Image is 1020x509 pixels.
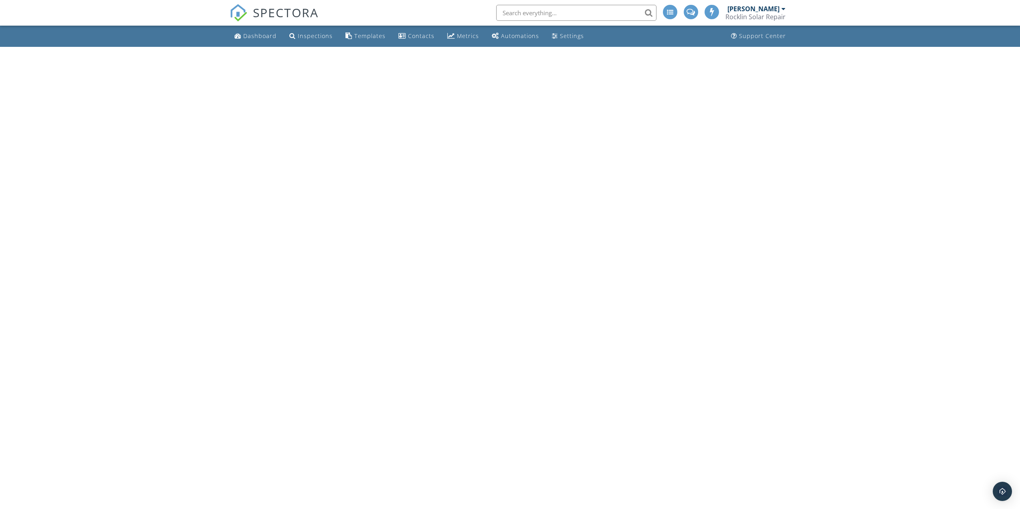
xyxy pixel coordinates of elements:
div: [PERSON_NAME] [727,5,780,13]
div: Support Center [739,32,786,40]
a: Automations (Advanced) [489,29,542,44]
div: Settings [560,32,584,40]
div: Rocklin Solar Repair [725,13,786,21]
div: Dashboard [243,32,277,40]
div: Open Intercom Messenger [993,482,1012,501]
a: Templates [342,29,389,44]
div: Inspections [298,32,333,40]
div: Templates [354,32,386,40]
a: Settings [549,29,587,44]
div: Automations [501,32,539,40]
a: Inspections [286,29,336,44]
img: The Best Home Inspection Software - Spectora [230,4,247,22]
div: Contacts [408,32,434,40]
a: Dashboard [231,29,280,44]
div: Metrics [457,32,479,40]
span: SPECTORA [253,4,319,21]
a: Support Center [728,29,789,44]
a: SPECTORA [230,11,319,28]
a: Contacts [395,29,438,44]
a: Metrics [444,29,482,44]
input: Search everything... [496,5,656,21]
